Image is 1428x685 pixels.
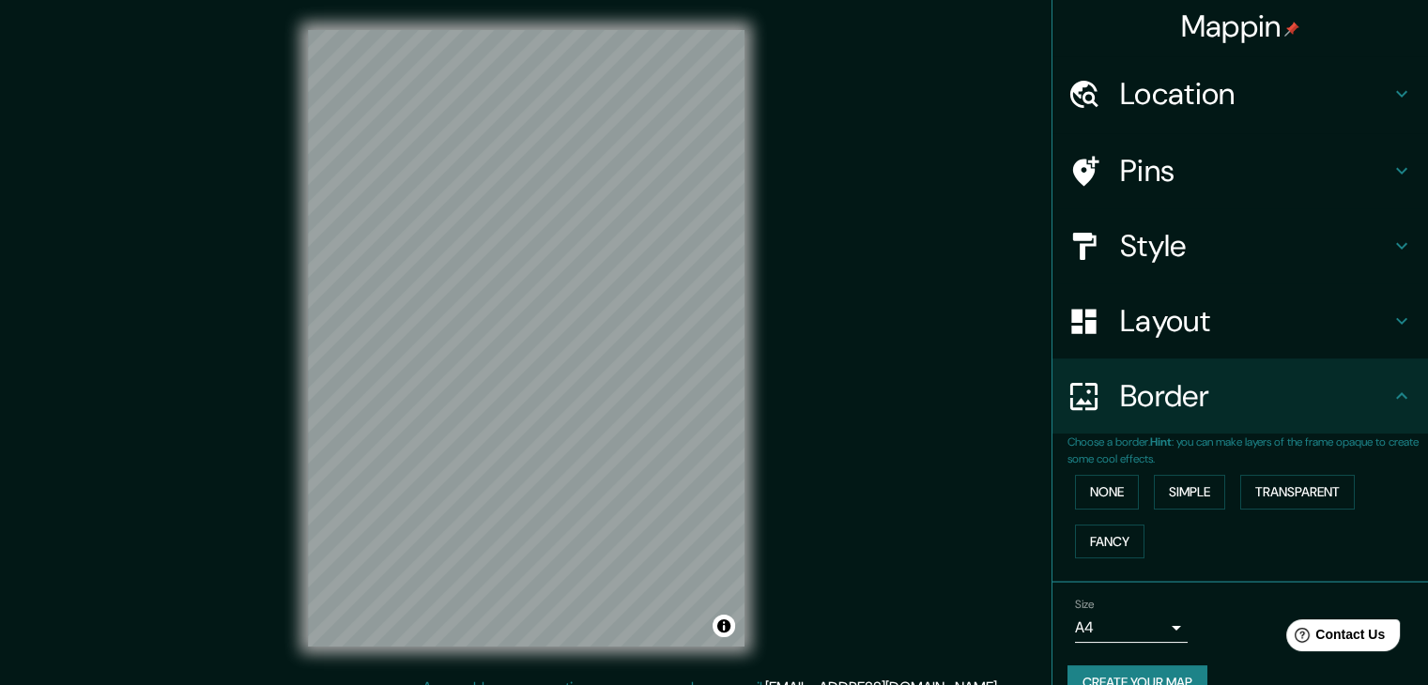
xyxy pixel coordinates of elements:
[1284,22,1299,37] img: pin-icon.png
[1120,377,1390,415] h4: Border
[1181,8,1300,45] h4: Mappin
[1120,227,1390,265] h4: Style
[1052,56,1428,131] div: Location
[1240,475,1355,510] button: Transparent
[1067,434,1428,467] p: Choose a border. : you can make layers of the frame opaque to create some cool effects.
[1075,613,1188,643] div: A4
[1075,597,1095,613] label: Size
[1075,525,1144,559] button: Fancy
[1052,208,1428,283] div: Style
[1052,358,1428,434] div: Border
[1120,75,1390,113] h4: Location
[1150,434,1172,449] b: Hint
[1052,133,1428,208] div: Pins
[713,615,735,637] button: Toggle attribution
[1154,475,1225,510] button: Simple
[1052,283,1428,358] div: Layout
[308,30,745,647] canvas: Map
[1120,302,1390,340] h4: Layout
[1075,475,1139,510] button: None
[1261,612,1407,664] iframe: Help widget launcher
[1120,152,1390,190] h4: Pins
